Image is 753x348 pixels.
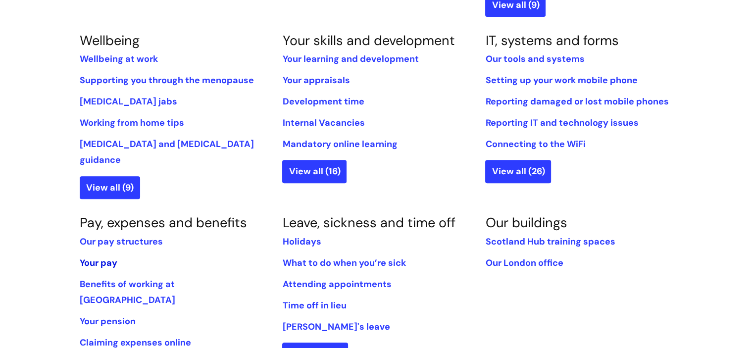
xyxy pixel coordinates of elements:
[282,96,364,107] a: Development time
[80,236,163,248] a: Our pay structures
[80,257,117,269] a: Your pay
[485,53,584,65] a: Our tools and systems
[282,321,390,333] a: [PERSON_NAME]'s leave
[80,176,140,199] a: View all (9)
[282,257,405,269] a: What to do when you’re sick
[282,236,321,248] a: Holidays
[282,138,397,150] a: Mandatory online learning
[485,138,585,150] a: Connecting to the WiFi
[282,53,418,65] a: Your learning and development
[485,214,567,231] a: Our buildings
[282,278,391,290] a: Attending appointments
[485,117,638,129] a: Reporting IT and technology issues
[80,138,254,166] a: [MEDICAL_DATA] and [MEDICAL_DATA] guidance
[80,315,136,327] a: Your pension
[485,160,551,183] a: View all (26)
[80,74,254,86] a: Supporting you through the menopause
[282,74,350,86] a: Your appraisals
[80,117,184,129] a: Working from home tips
[80,214,247,231] a: Pay, expenses and benefits
[485,32,618,49] a: IT, systems and forms
[282,160,347,183] a: View all (16)
[80,278,175,306] a: Benefits of working at [GEOGRAPHIC_DATA]
[282,299,346,311] a: Time off in lieu
[80,53,158,65] a: Wellbeing at work
[485,236,615,248] a: Scotland Hub training spaces
[80,96,177,107] a: [MEDICAL_DATA] jabs
[282,32,454,49] a: Your skills and development
[485,74,637,86] a: Setting up your work mobile phone
[485,96,668,107] a: Reporting damaged or lost mobile phones
[282,214,455,231] a: Leave, sickness and time off
[80,32,140,49] a: Wellbeing
[282,117,364,129] a: Internal Vacancies
[485,257,563,269] a: Our London office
